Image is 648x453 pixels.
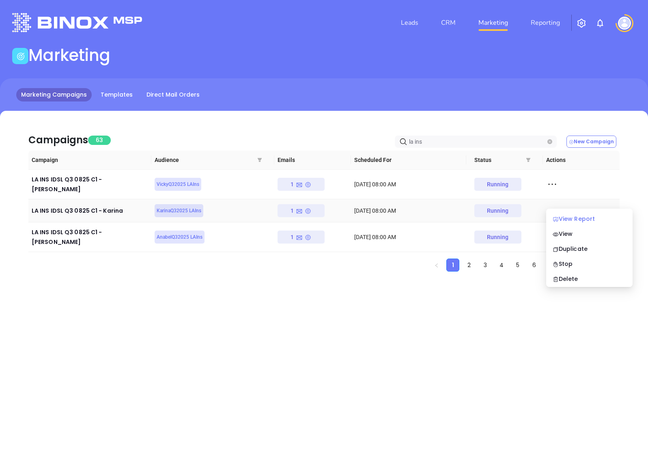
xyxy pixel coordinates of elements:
li: 6 [527,259,540,272]
div: 1 [291,204,311,217]
div: [DATE] 08:00 AM [354,233,463,242]
div: LA INS IDSL Q3 0825 C1 - [PERSON_NAME] [32,227,148,247]
a: Marketing [475,15,511,31]
a: 7 [544,259,556,271]
span: filter [257,157,262,162]
div: 1 [291,178,311,191]
div: [DATE] 08:00 AM [354,180,463,189]
span: Status [474,155,540,164]
a: Direct Mail Orders [142,88,205,101]
a: Marketing Campaigns [16,88,92,101]
div: 1 [291,231,311,244]
div: Running [487,204,509,217]
div: Delete [553,274,626,283]
span: 63 [88,136,111,145]
span: VickyQ32025 LAIns [157,180,199,189]
li: Previous Page [430,259,443,272]
a: 4 [495,259,508,271]
a: 6 [528,259,540,271]
span: KarinaQ32025 LAIns [157,206,201,215]
span: Audience [155,155,271,164]
th: Emails [274,151,351,170]
div: Duplicate [553,244,626,253]
span: left [434,263,439,268]
div: View [553,229,626,238]
a: 1 [447,259,459,271]
div: LA INS IDSL Q3 0825 C1 - Karina [32,206,148,216]
div: Campaigns [28,133,88,147]
a: 3 [479,259,491,271]
li: 7 [544,259,557,272]
button: New Campaign [566,136,616,148]
div: Running [487,178,509,191]
th: Actions [543,151,620,170]
a: 5 [512,259,524,271]
a: 2 [463,259,475,271]
div: Stop [553,259,626,268]
div: View Report [553,214,626,223]
li: 3 [479,259,492,272]
img: iconNotification [595,18,605,28]
div: Running [487,231,509,244]
a: Reporting [527,15,563,31]
span: filter [526,157,531,162]
li: 1 [446,259,459,272]
img: logo [12,13,142,32]
input: Search… [409,137,546,146]
a: CRM [438,15,459,31]
div: LA INS IDSL Q3 0825 C1 - [PERSON_NAME] [32,175,148,194]
a: Templates [96,88,138,101]
span: AnabelQ32025 LAIns [157,233,202,242]
li: 2 [463,259,476,272]
li: 4 [495,259,508,272]
li: 5 [511,259,524,272]
img: iconSetting [577,18,586,28]
a: Leads [398,15,422,31]
div: [DATE] 08:00 AM [354,206,463,215]
span: filter [256,151,264,169]
button: close-circle [547,139,552,144]
th: Scheduled For [351,151,466,170]
img: user [618,17,631,30]
th: Campaign [28,151,151,170]
span: filter [524,151,532,169]
h1: Marketing [28,45,110,65]
button: left [430,259,443,272]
